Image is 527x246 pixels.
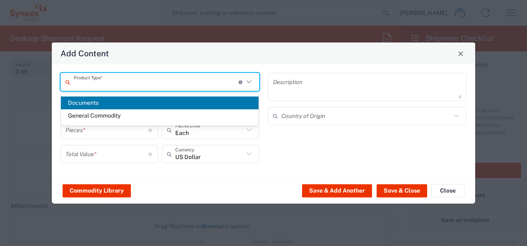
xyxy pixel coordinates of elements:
button: Close [455,48,467,59]
button: Commodity Library [63,184,131,197]
button: Close [431,184,464,197]
span: General Commodity [61,109,259,122]
button: Save & Close [377,184,427,197]
span: Documents [61,96,259,109]
button: Save & Add Another [302,184,372,197]
h4: Add Content [60,47,109,59]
